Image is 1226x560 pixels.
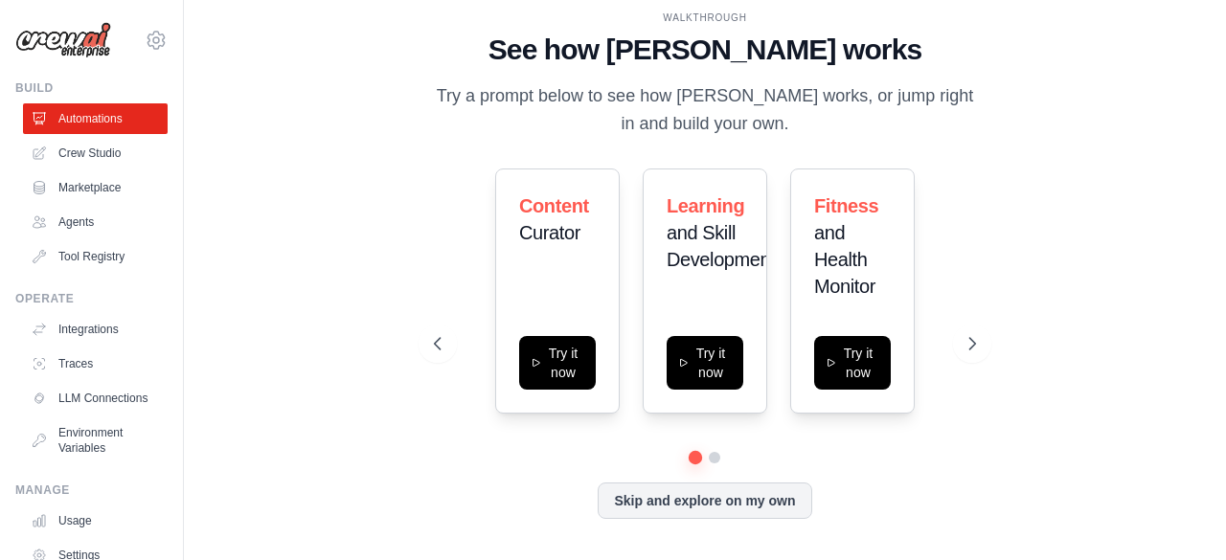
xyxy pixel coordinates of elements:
a: Agents [23,207,168,237]
a: Traces [23,348,168,379]
div: Operate [15,291,168,306]
a: Crew Studio [23,138,168,168]
span: and Health Monitor [814,222,875,297]
div: Manage [15,482,168,498]
button: Try it now [519,336,596,390]
a: Usage [23,505,168,536]
a: Marketplace [23,172,168,203]
h1: See how [PERSON_NAME] works [434,33,976,67]
span: Curator [519,222,580,243]
img: Logo [15,22,111,58]
a: Environment Variables [23,417,168,463]
p: Try a prompt below to see how [PERSON_NAME] works, or jump right in and build your own. [434,82,976,139]
a: Integrations [23,314,168,345]
iframe: Chat Widget [1130,468,1226,560]
button: Skip and explore on my own [598,482,811,519]
a: Automations [23,103,168,134]
span: and Skill Development [667,222,775,270]
span: Content [519,195,589,216]
div: Build [15,80,168,96]
a: Tool Registry [23,241,168,272]
span: Learning [667,195,744,216]
button: Try it now [667,336,743,390]
a: LLM Connections [23,383,168,414]
button: Try it now [814,336,891,390]
div: WALKTHROUGH [434,11,976,25]
span: Fitness [814,195,878,216]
